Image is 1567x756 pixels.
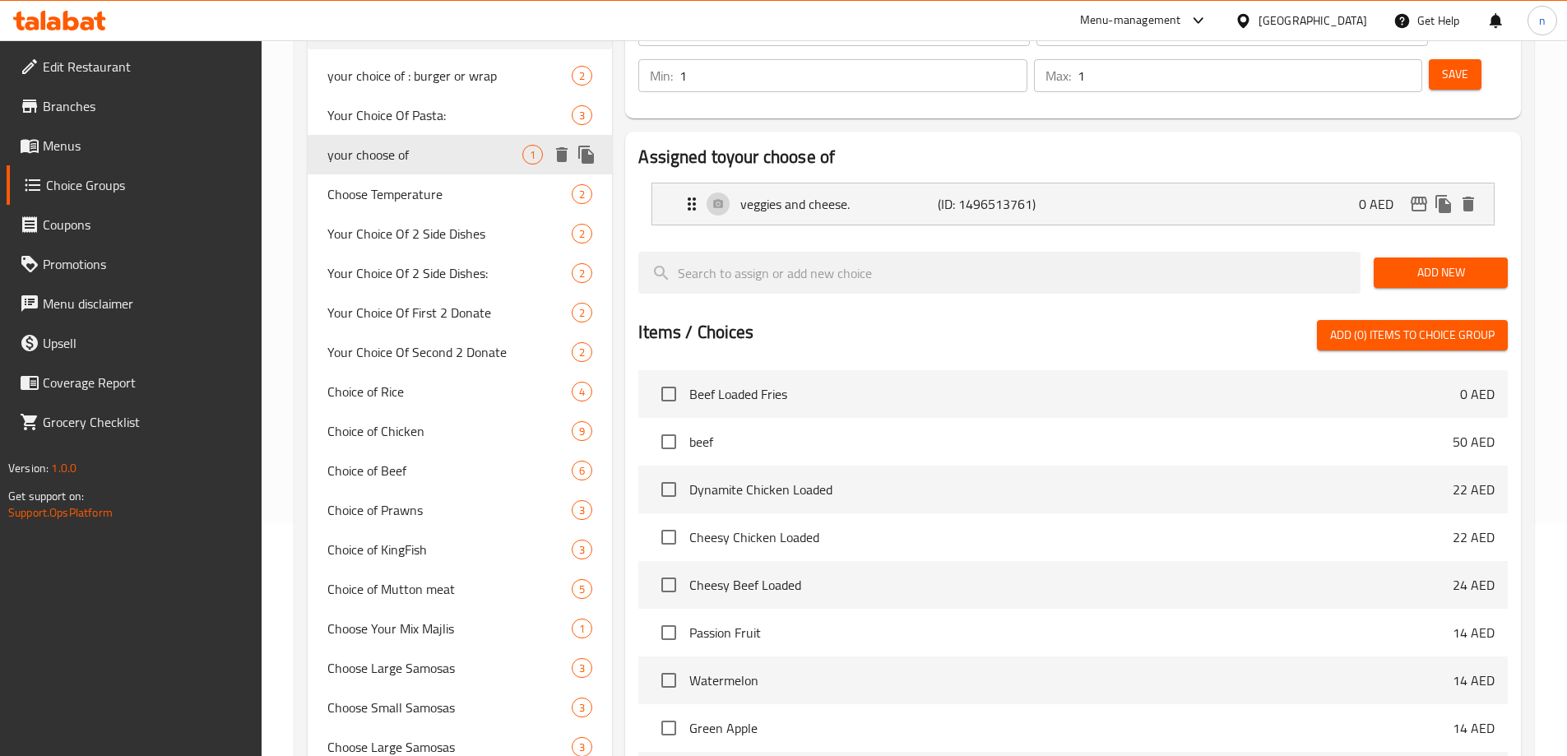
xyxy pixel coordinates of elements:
[43,215,248,234] span: Coupons
[327,105,573,125] span: Your Choice Of Pasta:
[689,575,1453,595] span: Cheesy Beef Loaded
[1407,192,1431,216] button: edit
[308,530,613,569] div: Choice of KingFish3
[572,224,592,243] div: Choices
[1442,64,1468,85] span: Save
[308,569,613,609] div: Choice of Mutton meat5
[327,184,573,204] span: Choose Temperature
[651,615,686,650] span: Select choice
[327,421,573,441] span: Choice of Chicken
[308,293,613,332] div: Your Choice Of First 2 Donate2
[651,663,686,698] span: Select choice
[573,266,591,281] span: 2
[572,382,592,401] div: Choices
[1387,262,1495,283] span: Add New
[572,540,592,559] div: Choices
[1453,480,1495,499] p: 22 AED
[308,332,613,372] div: Your Choice Of Second 2 Donate2
[573,345,591,360] span: 2
[549,142,574,167] button: delete
[308,451,613,490] div: Choice of Beef6
[7,284,262,323] a: Menu disclaimer
[572,461,592,480] div: Choices
[572,66,592,86] div: Choices
[43,333,248,353] span: Upsell
[638,145,1508,169] h2: Assigned to your choose of
[327,698,573,717] span: Choose Small Samosas
[573,384,591,400] span: 4
[43,254,248,274] span: Promotions
[43,57,248,77] span: Edit Restaurant
[1045,66,1071,86] p: Max:
[574,142,599,167] button: duplicate
[8,502,113,523] a: Support.OpsPlatform
[573,226,591,242] span: 2
[689,384,1460,404] span: Beef Loaded Fries
[573,424,591,439] span: 9
[573,187,591,202] span: 2
[327,263,573,283] span: Your Choice Of 2 Side Dishes:
[308,135,613,174] div: your choose of1deleteduplicate
[308,648,613,688] div: Choose Large Samosas3
[327,224,573,243] span: Your Choice Of 2 Side Dishes
[43,412,248,432] span: Grocery Checklist
[43,294,248,313] span: Menu disclaimer
[572,619,592,638] div: Choices
[7,86,262,126] a: Branches
[308,214,613,253] div: Your Choice Of 2 Side Dishes2
[573,700,591,716] span: 3
[1374,257,1508,288] button: Add New
[1460,384,1495,404] p: 0 AED
[7,244,262,284] a: Promotions
[572,105,592,125] div: Choices
[573,68,591,84] span: 2
[43,96,248,116] span: Branches
[650,66,673,86] p: Min:
[652,183,1494,225] div: Expand
[327,342,573,362] span: Your Choice Of Second 2 Donate
[689,718,1453,738] span: Green Apple
[1080,11,1181,30] div: Menu-management
[638,176,1508,232] li: Expand
[572,500,592,520] div: Choices
[689,527,1453,547] span: Cheesy Chicken Loaded
[651,377,686,411] span: Select choice
[573,582,591,597] span: 5
[327,619,573,638] span: Choose Your Mix Majlis
[638,252,1361,294] input: search
[7,126,262,165] a: Menus
[651,568,686,602] span: Select choice
[327,66,573,86] span: your choice of : burger or wrap
[308,688,613,727] div: Choose Small Samosas3
[573,503,591,518] span: 3
[572,342,592,362] div: Choices
[572,658,592,678] div: Choices
[572,421,592,441] div: Choices
[1317,320,1508,350] button: Add (0) items to choice group
[51,457,76,479] span: 1.0.0
[7,402,262,442] a: Grocery Checklist
[1453,575,1495,595] p: 24 AED
[1453,432,1495,452] p: 50 AED
[573,463,591,479] span: 6
[689,432,1453,452] span: beef
[7,363,262,402] a: Coverage Report
[689,480,1453,499] span: Dynamite Chicken Loaded
[7,47,262,86] a: Edit Restaurant
[308,411,613,451] div: Choice of Chicken9
[7,323,262,363] a: Upsell
[573,740,591,755] span: 3
[689,623,1453,642] span: Passion Fruit
[308,490,613,530] div: Choice of Prawns3
[46,175,248,195] span: Choice Groups
[689,670,1453,690] span: Watermelon
[8,485,84,507] span: Get support on:
[573,305,591,321] span: 2
[573,542,591,558] span: 3
[651,424,686,459] span: Select choice
[327,540,573,559] span: Choice of KingFish
[638,320,753,345] h2: Items / Choices
[327,658,573,678] span: Choose Large Samosas
[572,263,592,283] div: Choices
[327,303,573,322] span: Your Choice Of First 2 Donate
